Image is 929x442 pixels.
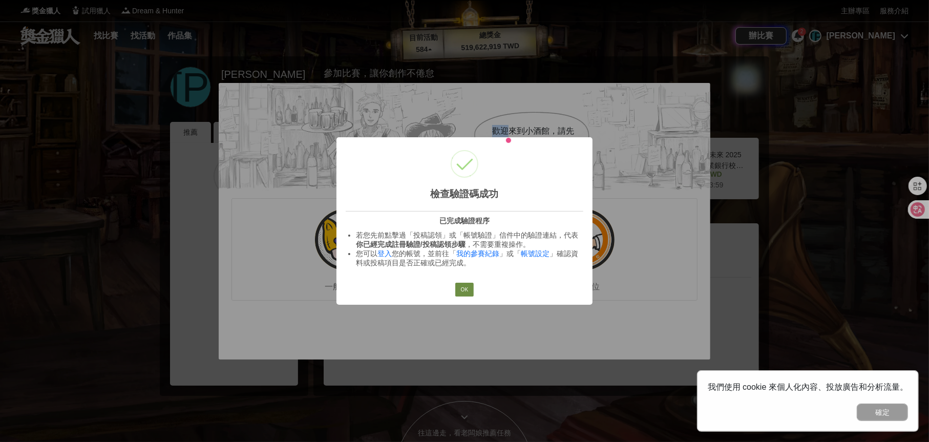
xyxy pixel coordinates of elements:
[356,249,583,268] li: 您可以 您的帳號，並前往「 」或「 」確認資料或投稿項目是否正確或已經完成。
[356,231,583,249] li: 若您先前點擊過「投稿認領」或「帳號驗證」信件中的驗證連結，代表 ，不需要重複操作。
[857,404,908,421] button: 確定
[356,240,466,248] strong: 你已經完成註冊驗證/投稿認領步驟
[455,283,474,297] button: OK
[377,249,392,258] a: 登入
[521,249,550,258] a: 帳號設定
[708,383,908,391] span: 我們使用 cookie 來個人化內容、投放廣告和分析流量。
[439,217,490,225] strong: 已完成驗證程序
[336,181,593,200] h2: 檢查驗證碼成功
[456,249,499,258] a: 我的參賽紀錄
